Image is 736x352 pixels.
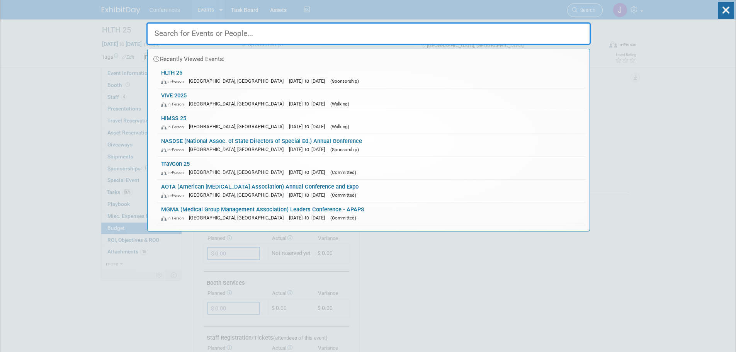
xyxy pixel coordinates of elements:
a: NASDSE (National Assoc. of State Directors of Special Ed.) Annual Conference In-Person [GEOGRAPHI... [157,134,586,156]
span: In-Person [161,124,187,129]
a: AOTA (American [MEDICAL_DATA] Association) Annual Conference and Expo In-Person [GEOGRAPHIC_DATA]... [157,180,586,202]
span: [GEOGRAPHIC_DATA], [GEOGRAPHIC_DATA] [189,169,287,175]
a: HLTH 25 In-Person [GEOGRAPHIC_DATA], [GEOGRAPHIC_DATA] [DATE] to [DATE] (Sponsorship) [157,66,586,88]
span: In-Person [161,79,187,84]
span: [DATE] to [DATE] [289,124,329,129]
span: [GEOGRAPHIC_DATA], [GEOGRAPHIC_DATA] [189,124,287,129]
span: [GEOGRAPHIC_DATA], [GEOGRAPHIC_DATA] [189,101,287,107]
span: In-Person [161,193,187,198]
span: (Committed) [330,192,356,198]
a: MGMA (Medical Group Management Association) Leaders Conference - APAPS In-Person [GEOGRAPHIC_DATA... [157,202,586,225]
span: (Walking) [330,124,349,129]
div: Recently Viewed Events: [151,49,586,66]
span: [DATE] to [DATE] [289,215,329,221]
span: In-Person [161,216,187,221]
span: [DATE] to [DATE] [289,146,329,152]
span: (Sponsorship) [330,78,359,84]
span: [DATE] to [DATE] [289,101,329,107]
span: In-Person [161,102,187,107]
a: HIMSS 25 In-Person [GEOGRAPHIC_DATA], [GEOGRAPHIC_DATA] [DATE] to [DATE] (Walking) [157,111,586,134]
span: [GEOGRAPHIC_DATA], [GEOGRAPHIC_DATA] [189,78,287,84]
span: [DATE] to [DATE] [289,78,329,84]
a: TravCon 25 In-Person [GEOGRAPHIC_DATA], [GEOGRAPHIC_DATA] [DATE] to [DATE] (Committed) [157,157,586,179]
span: (Committed) [330,170,356,175]
span: [DATE] to [DATE] [289,169,329,175]
span: [GEOGRAPHIC_DATA], [GEOGRAPHIC_DATA] [189,215,287,221]
span: (Committed) [330,215,356,221]
span: (Walking) [330,101,349,107]
input: Search for Events or People... [146,22,591,45]
span: (Sponsorship) [330,147,359,152]
span: [GEOGRAPHIC_DATA], [GEOGRAPHIC_DATA] [189,146,287,152]
span: [GEOGRAPHIC_DATA], [GEOGRAPHIC_DATA] [189,192,287,198]
span: [DATE] to [DATE] [289,192,329,198]
span: In-Person [161,170,187,175]
a: ViVE 2025 In-Person [GEOGRAPHIC_DATA], [GEOGRAPHIC_DATA] [DATE] to [DATE] (Walking) [157,88,586,111]
span: In-Person [161,147,187,152]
